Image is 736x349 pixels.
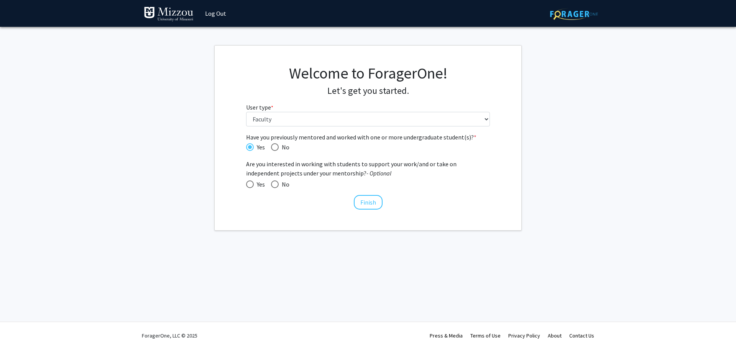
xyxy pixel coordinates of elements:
a: Privacy Policy [508,332,540,339]
span: No [279,143,289,152]
i: - Optional [366,169,391,177]
span: Have you previously mentored and worked with one or more undergraduate student(s)? [246,133,490,142]
img: ForagerOne Logo [550,8,598,20]
img: University of Missouri Logo [144,7,194,22]
mat-radio-group: Have you previously mentored and worked with one or more undergraduate student(s)? [246,142,490,152]
div: ForagerOne, LLC © 2025 [142,322,197,349]
h1: Welcome to ForagerOne! [246,64,490,82]
button: Finish [354,195,383,210]
label: User type [246,103,273,112]
h4: Let's get you started. [246,85,490,97]
a: Contact Us [569,332,594,339]
span: Are you interested in working with students to support your work/and or take on independent proje... [246,159,490,178]
iframe: Chat [6,315,33,343]
span: Yes [254,180,265,189]
span: No [279,180,289,189]
a: Press & Media [430,332,463,339]
a: Terms of Use [470,332,501,339]
span: Yes [254,143,265,152]
a: About [548,332,562,339]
